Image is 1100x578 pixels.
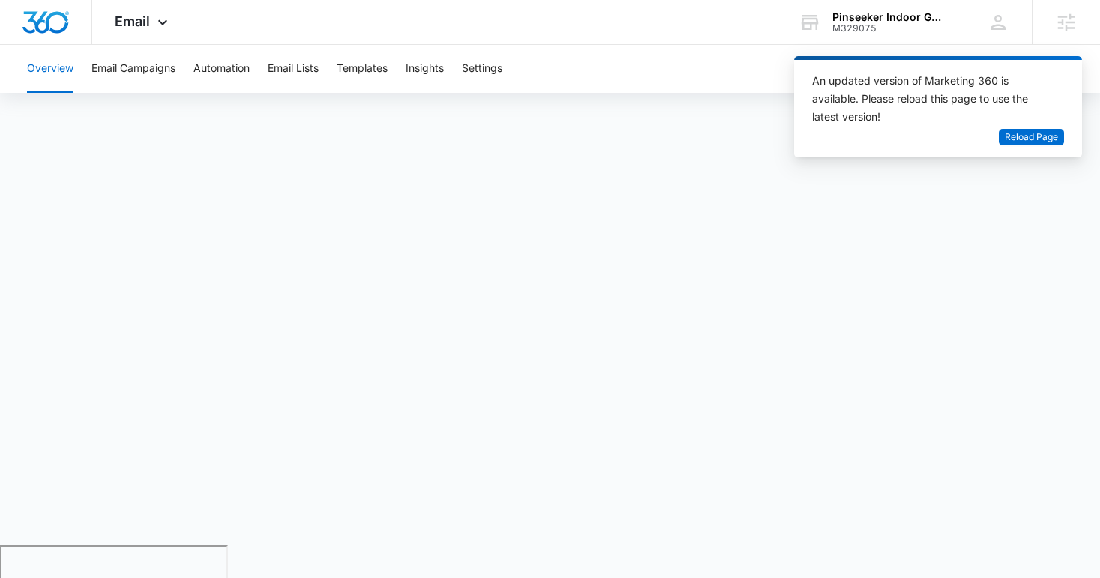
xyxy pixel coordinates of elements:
[832,23,942,34] div: account id
[115,13,150,29] span: Email
[1005,130,1058,145] span: Reload Page
[406,45,444,93] button: Insights
[832,11,942,23] div: account name
[91,45,175,93] button: Email Campaigns
[337,45,388,93] button: Templates
[27,45,73,93] button: Overview
[462,45,502,93] button: Settings
[268,45,319,93] button: Email Lists
[999,129,1064,146] button: Reload Page
[193,45,250,93] button: Automation
[812,72,1046,126] div: An updated version of Marketing 360 is available. Please reload this page to use the latest version!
